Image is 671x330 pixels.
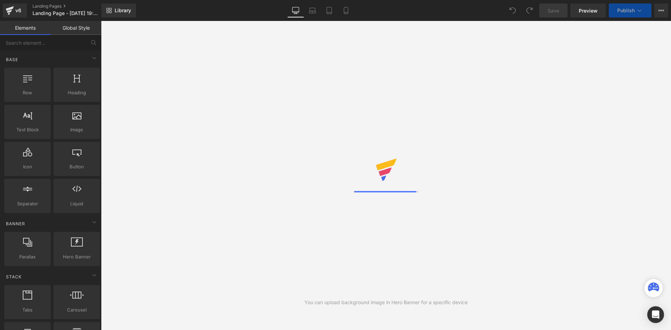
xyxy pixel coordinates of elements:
button: Publish [609,3,651,17]
span: Tabs [6,306,49,314]
span: Row [6,89,49,96]
span: Library [115,7,131,14]
a: Preview [570,3,606,17]
a: Tablet [321,3,338,17]
a: Global Style [51,21,101,35]
button: Redo [522,3,536,17]
span: Save [548,7,559,14]
a: New Library [101,3,136,17]
span: Liquid [56,200,98,207]
span: Landing Page - [DATE] 19:09:49 [33,10,100,16]
span: Hero Banner [56,253,98,261]
span: Base [5,56,19,63]
a: Laptop [304,3,321,17]
a: Landing Pages [33,3,113,9]
span: Banner [5,220,26,227]
div: v6 [14,6,23,15]
a: Mobile [338,3,354,17]
span: Text Block [6,126,49,133]
span: Parallax [6,253,49,261]
span: Heading [56,89,98,96]
span: Image [56,126,98,133]
div: You can upload background image in Hero Banner for a specific device [304,299,468,306]
span: Separator [6,200,49,207]
span: Stack [5,273,22,280]
button: More [654,3,668,17]
span: Publish [617,8,635,13]
span: Icon [6,163,49,170]
a: v6 [3,3,27,17]
span: Carousel [56,306,98,314]
span: Preview [579,7,598,14]
button: Undo [506,3,520,17]
span: Button [56,163,98,170]
div: Open Intercom Messenger [647,306,664,323]
a: Desktop [287,3,304,17]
